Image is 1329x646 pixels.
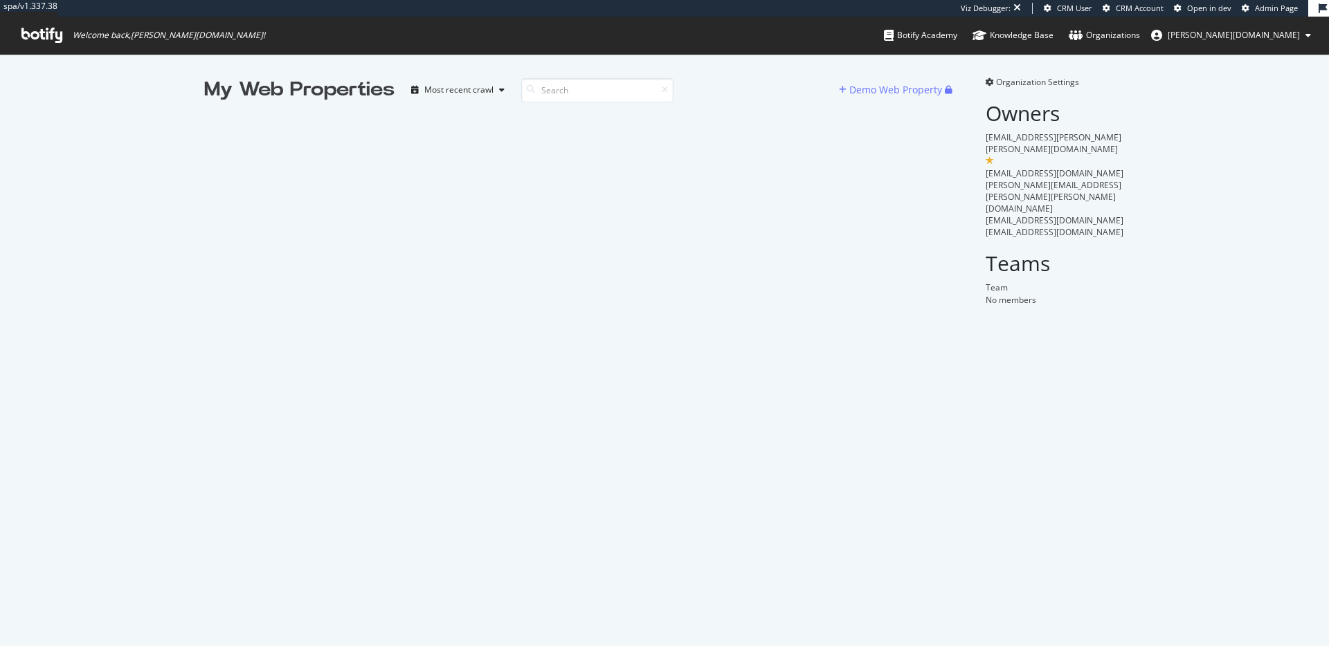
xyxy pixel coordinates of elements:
span: Organization Settings [996,76,1079,88]
span: [EMAIL_ADDRESS][DOMAIN_NAME] [986,226,1123,238]
h2: Teams [986,252,1125,275]
span: CRM User [1057,3,1092,13]
a: Organizations [1069,17,1140,54]
span: [EMAIL_ADDRESS][DOMAIN_NAME] [986,214,1123,226]
input: Search [521,78,673,102]
span: [PERSON_NAME][EMAIL_ADDRESS][PERSON_NAME][PERSON_NAME][DOMAIN_NAME] [986,179,1121,214]
div: My Web Properties [204,76,395,104]
a: Admin Page [1242,3,1298,14]
a: Demo Web Property [839,84,945,95]
a: CRM Account [1103,3,1164,14]
span: Welcome back, [PERSON_NAME][DOMAIN_NAME] ! [73,30,265,41]
div: Most recent crawl [424,86,494,94]
span: jenny.ren [1168,29,1300,41]
h2: Owners [986,102,1125,124]
a: CRM User [1044,3,1092,14]
span: Admin Page [1255,3,1298,13]
button: Most recent crawl [406,79,510,101]
div: No members [986,294,1125,306]
div: Botify Academy [884,28,957,42]
div: Knowledge Base [973,28,1054,42]
button: Demo Web Property [839,79,945,101]
a: Botify Academy [884,17,957,54]
div: Demo Web Property [849,83,942,97]
button: [PERSON_NAME][DOMAIN_NAME] [1140,24,1322,46]
div: Viz Debugger: [961,3,1011,14]
a: Open in dev [1174,3,1231,14]
a: Knowledge Base [973,17,1054,54]
span: [EMAIL_ADDRESS][PERSON_NAME][PERSON_NAME][DOMAIN_NAME] [986,131,1121,155]
span: Open in dev [1187,3,1231,13]
div: Team [986,282,1125,293]
span: CRM Account [1116,3,1164,13]
span: [EMAIL_ADDRESS][DOMAIN_NAME] [986,167,1123,179]
div: Organizations [1069,28,1140,42]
